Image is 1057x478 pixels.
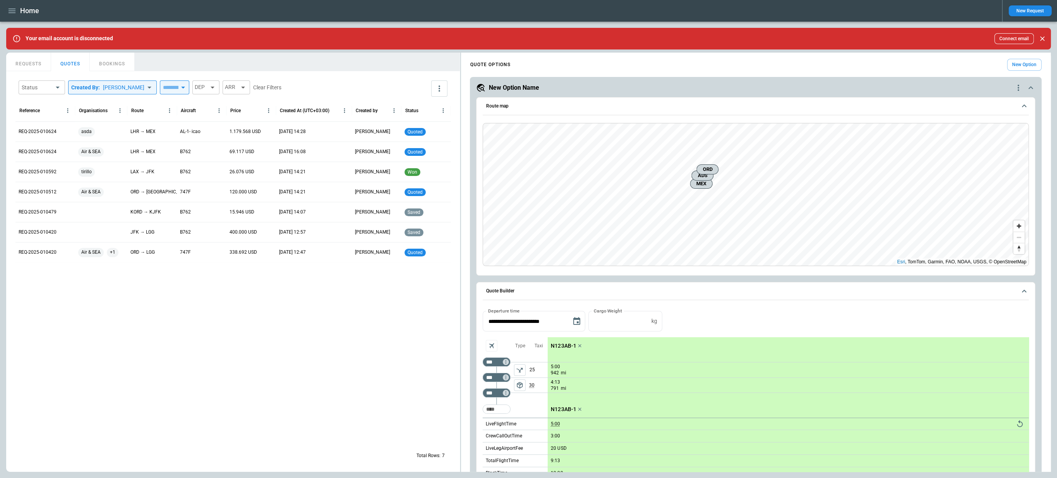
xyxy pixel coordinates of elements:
p: 25 [529,362,548,377]
p: REQ-2025-010592 [19,169,57,175]
p: JFK → LGG [130,229,154,236]
p: [DATE] 14:21 [279,169,306,175]
span: Air & SEA [78,242,104,262]
p: kg [651,318,657,324]
p: 15.946 USD [230,209,254,215]
h5: New Option Name [488,84,539,92]
p: 1.179.568 USD [230,128,261,135]
button: New Request [1009,5,1052,16]
span: package_2 [516,381,524,389]
span: Type of sector [514,379,526,391]
p: B762 [180,149,191,155]
button: Close [1037,33,1048,44]
div: Reference [19,108,40,113]
p: mi [560,385,566,392]
p: [DATE] 14:07 [279,209,306,215]
p: 30 [529,378,548,393]
button: left aligned [514,364,526,376]
span: won [406,169,419,175]
button: REQUESTS [6,53,51,71]
p: KORD → KJFK [130,209,161,215]
p: mi [560,370,566,376]
button: Clear Filters [253,83,281,92]
h6: Quote Builder [486,289,514,294]
button: New Option Namequote-option-actions [476,83,1035,92]
p: [PERSON_NAME] [355,229,390,236]
p: Type [515,343,525,349]
span: quoted [406,250,424,255]
p: [DATE] 12:57 [279,229,306,236]
p: 69.117 USD [230,149,254,155]
p: [PERSON_NAME] [355,169,390,175]
p: Your email account is disconnected [26,35,113,42]
p: [PERSON_NAME] [355,149,390,155]
p: B762 [180,209,191,215]
p: LAX → JFK [130,169,154,175]
span: Aircraft selection [486,340,497,352]
p: Taxi [534,343,543,349]
button: Price column menu [263,105,274,116]
p: 3:00 [551,433,560,439]
button: Quote Builder [483,282,1028,300]
p: [PERSON_NAME] [355,209,390,215]
button: New Option [1007,59,1042,71]
p: 338.692 USD [230,249,257,256]
span: quoted [406,189,424,195]
a: Esri [897,259,905,265]
p: 26.076 USD [230,169,254,175]
p: B762 [180,169,191,175]
span: quoted [406,129,424,135]
p: 4:13 [551,379,560,385]
p: 747F [180,189,191,195]
p: 791 [551,385,559,392]
div: quote-option-actions [1014,83,1023,92]
p: LHR → MEX [130,128,156,135]
p: [PERSON_NAME] [355,128,390,135]
button: Status column menu [438,105,449,116]
div: Route map [483,123,1028,266]
div: Route [131,108,144,113]
p: BlockTime [486,470,507,476]
p: Total Rows: [416,452,440,459]
span: ORD [700,166,715,173]
label: Cargo Weight [594,307,622,314]
span: MEX [694,180,709,188]
p: 400.000 USD [230,229,257,236]
button: Aircraft column menu [214,105,224,116]
p: 5:00 [551,364,560,370]
p: LiveFlightTime [486,421,516,427]
h6: Route map [486,104,508,109]
span: quoted [406,149,424,155]
p: REQ-2025-010479 [19,209,57,215]
span: tirillo [78,162,95,182]
p: 5:00 [551,421,560,427]
button: Created by column menu [389,105,399,116]
div: Created by [356,108,378,113]
div: Status [22,84,53,91]
p: 10:08 [551,470,563,476]
span: ADS [695,172,710,179]
span: +1 [107,242,118,262]
button: more [431,80,447,97]
canvas: Map [483,123,1029,266]
button: Zoom in [1013,220,1024,232]
button: Route map [483,97,1028,115]
button: Reset bearing to north [1013,243,1024,254]
h4: QUOTE OPTIONS [470,63,510,67]
div: Too short [483,405,511,414]
p: B762 [180,229,191,236]
div: , TomTom, Garmin, FAO, NOAA, USGS, © OpenStreetMap [897,258,1026,266]
div: [PERSON_NAME] [103,84,144,91]
span: asda [78,122,95,142]
p: [DATE] 14:28 [279,128,306,135]
div: Created By : [71,84,144,91]
p: 20 USD [551,446,566,451]
p: 120.000 USD [230,189,257,195]
div: Too short [483,357,511,367]
button: Reset [1014,418,1026,430]
div: Price [230,108,241,113]
p: [DATE] 12:47 [279,249,306,256]
button: left aligned [514,379,526,391]
div: Created At (UTC+03:00) [280,108,329,113]
button: Zoom out [1013,232,1024,243]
